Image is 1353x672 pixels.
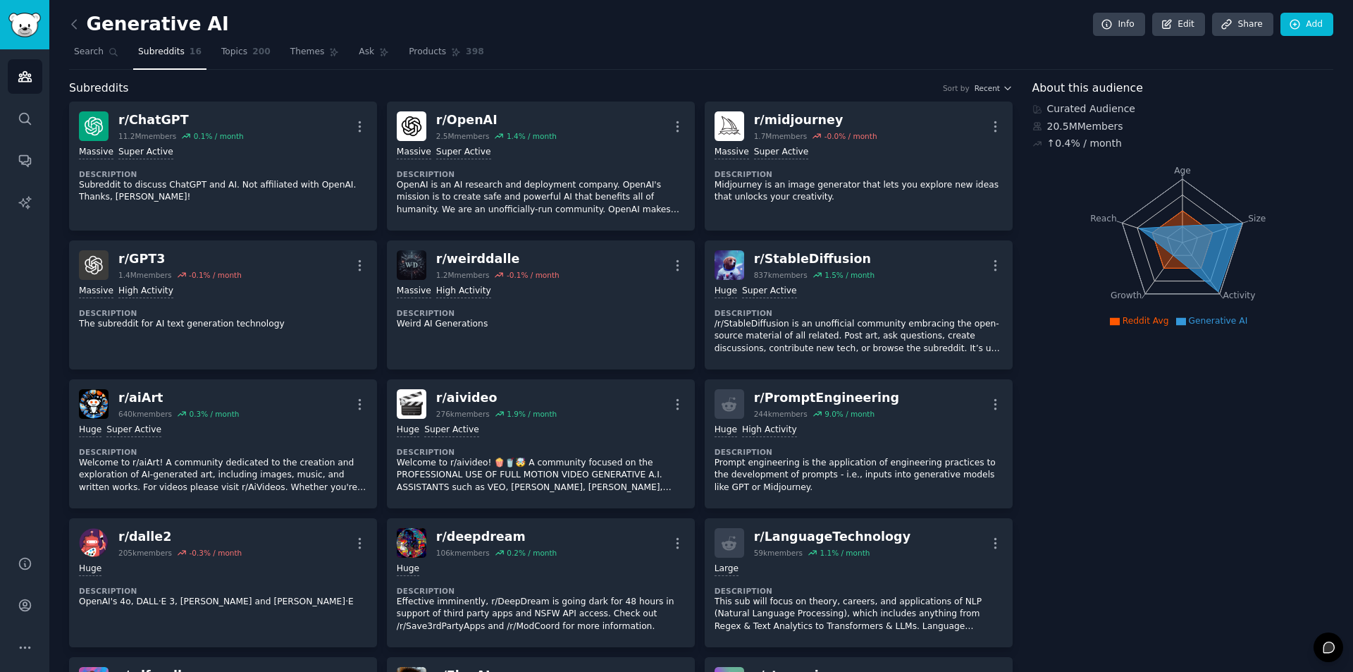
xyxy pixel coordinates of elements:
[79,563,101,576] div: Huge
[742,424,797,437] div: High Activity
[397,285,431,298] div: Massive
[424,424,479,437] div: Super Active
[754,250,875,268] div: r/ StableDiffusion
[397,424,419,437] div: Huge
[715,250,744,280] img: StableDiffusion
[69,379,377,508] a: aiArtr/aiArt640kmembers0.3% / monthHugeSuper ActiveDescriptionWelcome to r/aiArt! A community ded...
[397,318,685,331] p: Weird AI Generations
[754,146,809,159] div: Super Active
[715,447,1003,457] dt: Description
[354,41,394,70] a: Ask
[79,146,113,159] div: Massive
[1093,13,1145,37] a: Info
[507,548,557,558] div: 0.2 % / month
[79,179,367,204] p: Subreddit to discuss ChatGPT and AI. Not affiliated with OpenAI. Thanks, [PERSON_NAME]!
[507,131,557,141] div: 1.4 % / month
[69,240,377,369] a: GPT3r/GPT31.4Mmembers-0.1% / monthMassiveHigh ActivityDescriptionThe subreddit for AI text genera...
[397,111,426,141] img: OpenAI
[79,389,109,419] img: aiArt
[69,13,229,36] h2: Generative AI
[1212,13,1273,37] a: Share
[1032,102,1334,116] div: Curated Audience
[118,270,172,280] div: 1.4M members
[397,308,685,318] dt: Description
[118,285,173,298] div: High Activity
[436,111,557,129] div: r/ OpenAI
[824,409,875,419] div: 9.0 % / month
[397,596,685,633] p: Effective imminently, r/DeepDream is going dark for 48 hours in support of third party apps and N...
[436,285,491,298] div: High Activity
[252,46,271,59] span: 200
[1032,80,1143,97] span: About this audience
[436,548,490,558] div: 106k members
[754,131,808,141] div: 1.7M members
[820,548,870,558] div: 1.1 % / month
[715,169,1003,179] dt: Description
[742,285,797,298] div: Super Active
[189,548,242,558] div: -0.3 % / month
[397,586,685,596] dt: Description
[79,250,109,280] img: GPT3
[1280,13,1333,37] a: Add
[975,83,1013,93] button: Recent
[715,318,1003,355] p: /r/StableDiffusion is an unofficial community embracing the open-source material of all related. ...
[1123,316,1169,326] span: Reddit Avg
[715,457,1003,494] p: Prompt engineering is the application of engineering practices to the development of prompts - i....
[79,169,367,179] dt: Description
[79,596,367,609] p: OpenAI's 4o, DALL·E 3, [PERSON_NAME] and [PERSON_NAME]·E
[1174,166,1191,176] tspan: Age
[436,250,560,268] div: r/ weirddalle
[1032,119,1334,134] div: 20.5M Members
[404,41,488,70] a: Products398
[754,548,803,558] div: 59k members
[106,424,161,437] div: Super Active
[715,285,737,298] div: Huge
[1189,316,1248,326] span: Generative AI
[466,46,484,59] span: 398
[1111,291,1142,300] tspan: Growth
[69,518,377,647] a: dalle2r/dalle2205kmembers-0.3% / monthHugeDescriptionOpenAI's 4o, DALL·E 3, [PERSON_NAME] and [PE...
[74,46,104,59] span: Search
[79,528,109,558] img: dalle2
[397,447,685,457] dt: Description
[715,146,749,159] div: Massive
[118,548,172,558] div: 205k members
[436,528,557,546] div: r/ deepdream
[715,563,739,576] div: Large
[79,586,367,596] dt: Description
[1223,291,1255,300] tspan: Activity
[705,240,1013,369] a: StableDiffusionr/StableDiffusion837kmembers1.5% / monthHugeSuper ActiveDescription/r/StableDiffus...
[79,318,367,331] p: The subreddit for AI text generation technology
[8,13,41,37] img: GummySearch logo
[79,111,109,141] img: ChatGPT
[387,518,695,647] a: deepdreamr/deepdream106kmembers0.2% / monthHugeDescriptionEffective imminently, r/DeepDream is go...
[387,102,695,231] a: OpenAIr/OpenAI2.5Mmembers1.4% / monthMassiveSuper ActiveDescriptionOpenAI is an AI research and d...
[79,285,113,298] div: Massive
[1248,213,1266,223] tspan: Size
[69,102,377,231] a: ChatGPTr/ChatGPT11.2Mmembers0.1% / monthMassiveSuper ActiveDescriptionSubreddit to discuss ChatGP...
[754,111,877,129] div: r/ midjourney
[754,270,808,280] div: 837k members
[436,146,491,159] div: Super Active
[397,169,685,179] dt: Description
[387,379,695,508] a: aivideor/aivideo276kmembers1.9% / monthHugeSuper ActiveDescriptionWelcome to r/aivideo! 🍿🥤🤯 A com...
[397,250,426,280] img: weirddalle
[118,389,239,407] div: r/ aiArt
[118,250,242,268] div: r/ GPT3
[285,41,345,70] a: Themes
[715,308,1003,318] dt: Description
[715,179,1003,204] p: Midjourney is an image generator that lets you explore new ideas that unlocks your creativity.
[118,131,176,141] div: 11.2M members
[715,424,737,437] div: Huge
[397,528,426,558] img: deepdream
[79,447,367,457] dt: Description
[216,41,276,70] a: Topics200
[397,389,426,419] img: aivideo
[975,83,1000,93] span: Recent
[118,409,172,419] div: 640k members
[387,240,695,369] a: weirddaller/weirddalle1.2Mmembers-0.1% / monthMassiveHigh ActivityDescriptionWeird AI Generations
[133,41,206,70] a: Subreddits16
[290,46,325,59] span: Themes
[397,563,419,576] div: Huge
[436,131,490,141] div: 2.5M members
